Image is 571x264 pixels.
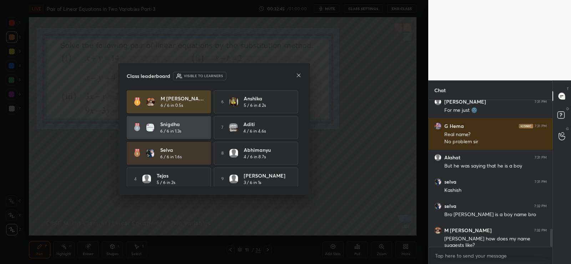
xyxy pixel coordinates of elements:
[444,179,456,185] h6: selva
[567,86,569,91] p: T
[127,72,170,80] h4: Class leaderboard
[444,131,547,138] div: Real name?
[534,228,547,233] div: 7:32 PM
[535,124,547,128] div: 7:31 PM
[184,73,223,79] h6: Visible to learners
[535,155,547,160] div: 7:31 PM
[429,100,552,247] div: grid
[519,124,533,128] img: iconic-dark.1390631f.png
[434,227,441,234] img: 8d85f91cdb92465a9d68222f0d9b371b.jpg
[244,146,288,154] h4: Abhimanyu
[444,211,547,218] div: Bro [PERSON_NAME] is a boy name bro
[535,180,547,184] div: 7:31 PM
[444,154,460,161] h6: Akshat
[221,176,224,182] h5: 9
[444,138,547,145] div: No problem sir
[434,98,441,105] img: default.png
[244,172,288,179] h4: [PERSON_NAME]
[146,123,155,132] img: 7c02176ed6b346b1913923bb3ae37327.jpg
[243,128,266,134] h5: 4 / 6 in 4.6s
[134,176,137,182] h5: 4
[229,98,238,106] img: 64a5fa6c2d93482ba144b79ab1badf28.jpg
[243,120,288,128] h4: Aditi
[229,175,238,183] img: default.png
[444,99,486,105] h6: [PERSON_NAME]
[142,175,151,183] img: default.png
[444,123,464,129] h6: G Hema
[434,154,441,161] img: default.png
[566,126,569,131] p: G
[157,179,175,186] h5: 5 / 6 in 2s
[534,204,547,208] div: 7:32 PM
[221,124,223,131] h5: 7
[134,98,141,106] img: rank-1.ed6cb560.svg
[434,178,441,185] img: 66a860d3dd8e4db99cdd8d4768176d32.jpg
[221,150,224,156] h5: 8
[160,120,204,128] h4: Snigdha
[444,107,547,114] div: For me just 🌚
[146,149,155,158] img: 66a860d3dd8e4db99cdd8d4768176d32.jpg
[444,203,456,209] h6: selva
[434,123,441,130] img: b73bd00e7eef4ad08db9e1fe45857025.jpg
[160,146,204,154] h4: selva
[244,179,261,186] h5: 3 / 6 in 1s
[429,81,451,100] p: Chat
[535,100,547,104] div: 7:31 PM
[161,95,205,102] h4: M [PERSON_NAME]
[161,102,183,109] h5: 6 / 6 in 0.5s
[566,106,569,111] p: D
[434,203,441,210] img: 66a860d3dd8e4db99cdd8d4768176d32.jpg
[160,128,181,134] h5: 6 / 6 in 1.3s
[444,187,547,194] div: Kashish
[444,227,492,234] h6: M [PERSON_NAME]
[157,172,201,179] h4: Tejas
[229,149,238,158] img: default.png
[444,235,547,249] div: [PERSON_NAME] how does my name suggests like?
[229,123,238,132] img: d541d7bd8eb5408784d311b55ad5b456.jpg
[160,154,182,160] h5: 6 / 6 in 1.6s
[244,154,266,160] h5: 4 / 6 in 8.7s
[244,102,266,109] h5: 5 / 6 in 4.2s
[444,163,547,170] div: But he was saying that he is a boy
[134,149,140,158] img: rank-3.169bc593.svg
[134,123,140,132] img: rank-2.3a33aca6.svg
[244,95,288,102] h4: anshika
[146,98,155,106] img: 8d85f91cdb92465a9d68222f0d9b371b.jpg
[221,99,224,105] h5: 6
